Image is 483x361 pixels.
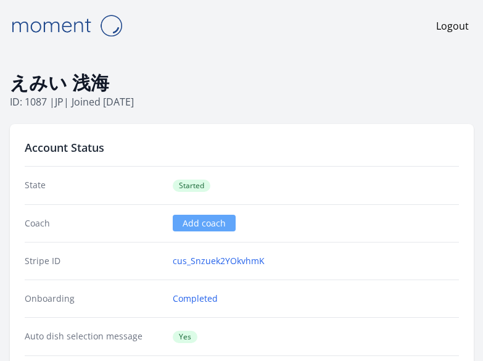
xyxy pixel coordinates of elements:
a: Add coach [173,215,236,231]
dt: Auto dish selection message [25,330,163,343]
a: cus_Snzuek2YOkvhmK [173,255,265,267]
dt: Stripe ID [25,255,163,267]
dt: Onboarding [25,293,163,305]
span: Yes [173,331,197,343]
p: ID: 1087 | | Joined [DATE] [10,94,474,109]
h1: えみい 浅海 [10,71,474,94]
a: Completed [173,293,218,305]
img: Moment [5,10,128,41]
a: Logout [436,19,469,33]
h2: Account Status [25,139,459,156]
dt: Coach [25,217,163,230]
span: Started [173,180,210,192]
dt: State [25,179,163,192]
span: jp [55,95,64,109]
